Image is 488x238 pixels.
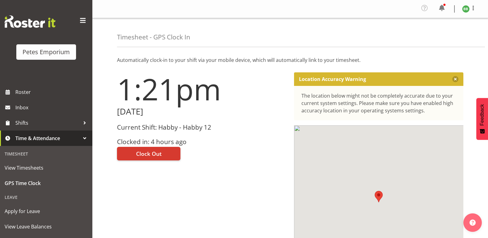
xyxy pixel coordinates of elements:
button: Close message [452,76,458,82]
h4: Timesheet - GPS Clock In [117,34,190,41]
h3: Current Shift: Habby - Habby 12 [117,124,287,131]
img: Rosterit website logo [5,15,55,28]
h1: 1:21pm [117,72,287,106]
span: Feedback [479,104,485,126]
span: View Timesheets [5,163,88,172]
span: Time & Attendance [15,134,80,143]
a: Apply for Leave [2,204,91,219]
div: Petes Emporium [22,47,70,57]
span: Inbox [15,103,89,112]
a: View Timesheets [2,160,91,175]
span: Roster [15,87,89,97]
span: Apply for Leave [5,207,88,216]
button: Clock Out [117,147,180,160]
p: Automatically clock-in to your shift via your mobile device, which will automatically link to you... [117,56,463,64]
a: View Leave Balances [2,219,91,234]
span: View Leave Balances [5,222,88,231]
h2: [DATE] [117,107,287,116]
span: Shifts [15,118,80,127]
span: GPS Time Clock [5,179,88,188]
h3: Clocked in: 4 hours ago [117,138,287,145]
img: beena-bist9974.jpg [462,5,470,13]
span: Clock Out [136,150,162,158]
img: help-xxl-2.png [470,220,476,226]
div: The location below might not be completely accurate due to your current system settings. Please m... [301,92,456,114]
div: Leave [2,191,91,204]
a: GPS Time Clock [2,175,91,191]
p: Location Accuracy Warning [299,76,366,82]
div: Timesheet [2,147,91,160]
button: Feedback - Show survey [476,98,488,140]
